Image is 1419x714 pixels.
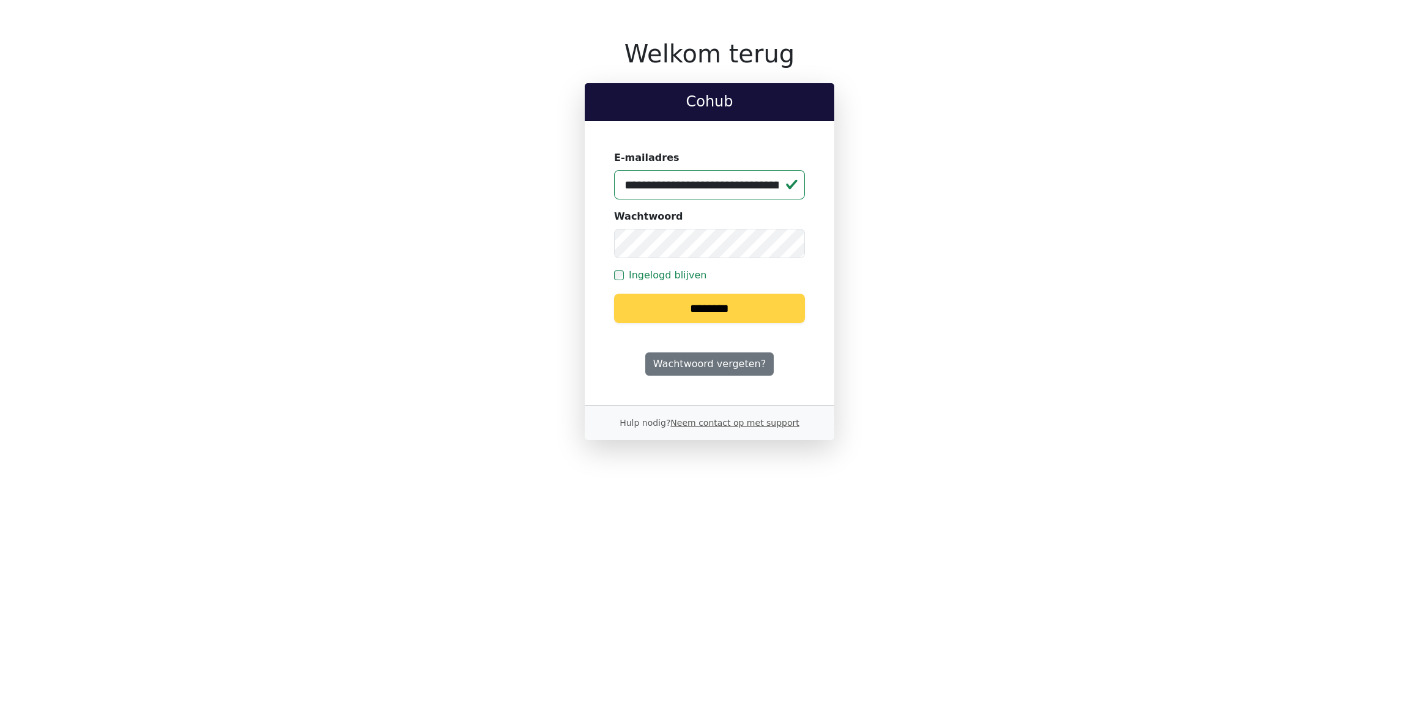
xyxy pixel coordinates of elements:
[585,39,834,69] h1: Welkom terug
[629,268,706,283] label: Ingelogd blijven
[595,93,824,111] h2: Cohub
[670,418,799,428] a: Neem contact op met support
[614,209,683,224] label: Wachtwoord
[614,151,680,165] label: E-mailadres
[620,418,799,428] small: Hulp nodig?
[645,352,774,376] a: Wachtwoord vergeten?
